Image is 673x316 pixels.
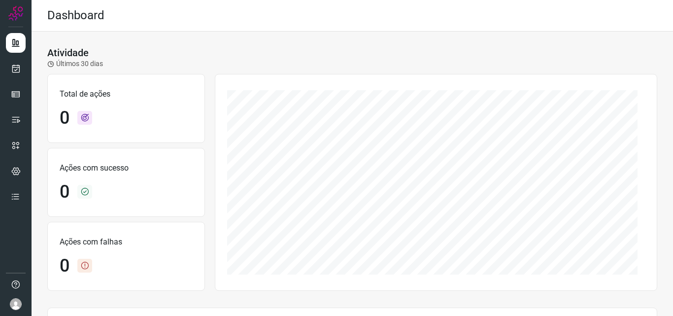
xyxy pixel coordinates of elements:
p: Últimos 30 dias [47,59,103,69]
h1: 0 [60,255,69,277]
p: Total de ações [60,88,193,100]
h1: 0 [60,107,69,129]
p: Ações com falhas [60,236,193,248]
h3: Atividade [47,47,89,59]
h1: 0 [60,181,69,203]
p: Ações com sucesso [60,162,193,174]
img: Logo [8,6,23,21]
img: avatar-user-boy.jpg [10,298,22,310]
h2: Dashboard [47,8,104,23]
